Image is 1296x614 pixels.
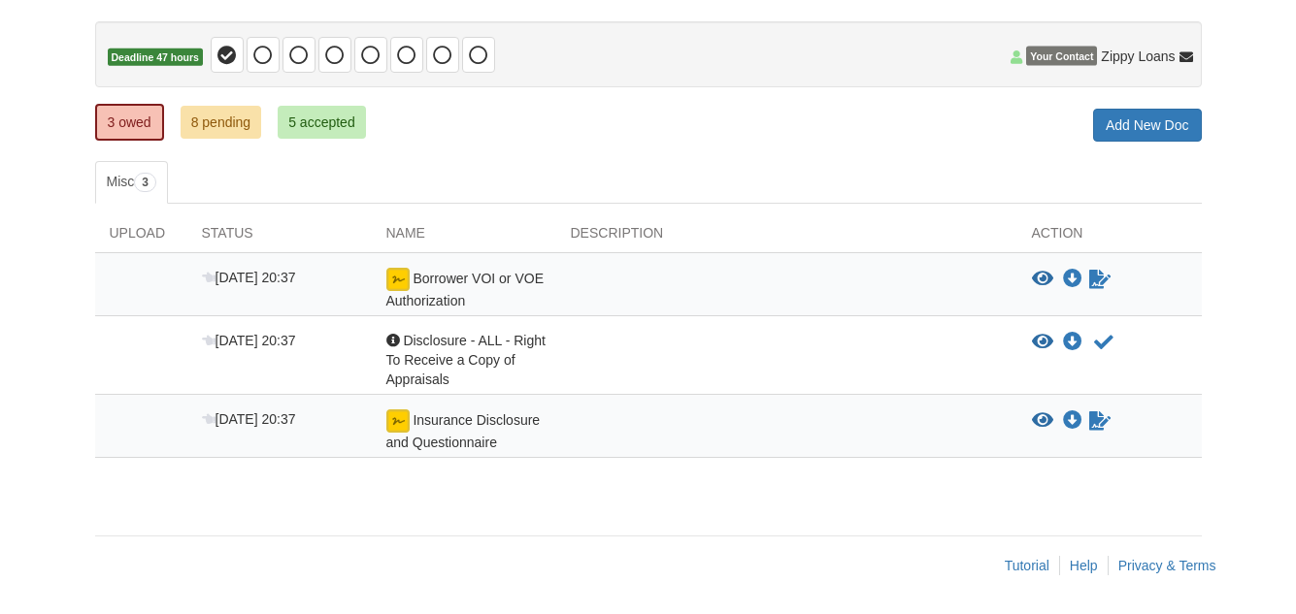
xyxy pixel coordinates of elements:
a: Download Insurance Disclosure and Questionnaire [1063,413,1082,429]
a: Privacy & Terms [1118,558,1216,573]
span: [DATE] 20:37 [202,270,296,285]
div: Action [1017,223,1202,252]
button: View Borrower VOI or VOE Authorization [1032,270,1053,289]
span: 3 [134,173,156,192]
a: Tutorial [1005,558,1049,573]
span: [DATE] 20:37 [202,333,296,348]
a: Download Disclosure - ALL - Right To Receive a Copy of Appraisals [1063,335,1082,350]
span: Insurance Disclosure and Questionnaire [386,412,541,450]
a: Add New Doc [1093,109,1202,142]
img: Ready for you to esign [386,268,410,291]
div: Upload [95,223,187,252]
button: View Disclosure - ALL - Right To Receive a Copy of Appraisals [1032,333,1053,352]
a: Sign Form [1087,268,1113,291]
a: Download Borrower VOI or VOE Authorization [1063,272,1082,287]
span: Your Contact [1026,47,1097,66]
span: [DATE] 20:37 [202,411,296,427]
div: Name [372,223,556,252]
button: View Insurance Disclosure and Questionnaire [1032,411,1053,431]
span: Deadline 47 hours [108,48,203,67]
span: Borrower VOI or VOE Authorization [386,271,544,308]
span: Disclosure - ALL - Right To Receive a Copy of Appraisals [386,333,546,387]
a: Misc [95,161,168,204]
a: 3 owed [95,104,164,141]
div: Status [187,223,372,252]
a: Help [1070,558,1098,573]
a: 8 pending [181,106,262,139]
span: Zippy Loans [1101,47,1175,66]
div: Description [556,223,1017,252]
img: Ready for you to esign [386,409,410,433]
a: 5 accepted [278,106,366,139]
button: Acknowledge receipt of document [1092,331,1115,354]
a: Sign Form [1087,409,1113,433]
